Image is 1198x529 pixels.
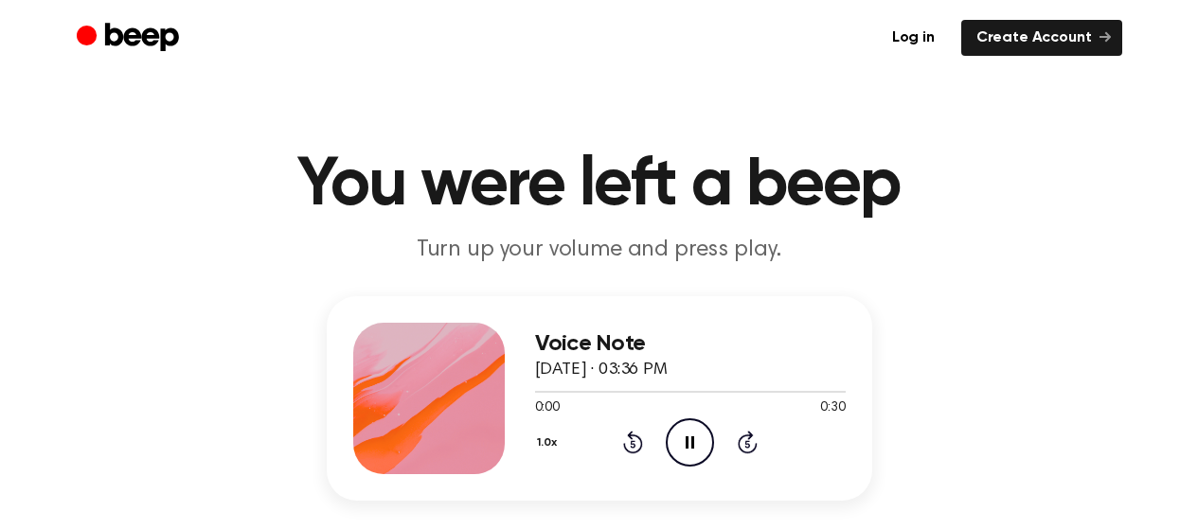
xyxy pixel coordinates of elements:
[535,427,564,459] button: 1.0x
[535,398,560,418] span: 0:00
[236,235,963,266] p: Turn up your volume and press play.
[535,361,668,379] span: [DATE] · 03:36 PM
[877,20,950,56] a: Log in
[535,331,846,357] h3: Voice Note
[115,151,1084,220] h1: You were left a beep
[77,20,184,57] a: Beep
[961,20,1122,56] a: Create Account
[820,398,845,418] span: 0:30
